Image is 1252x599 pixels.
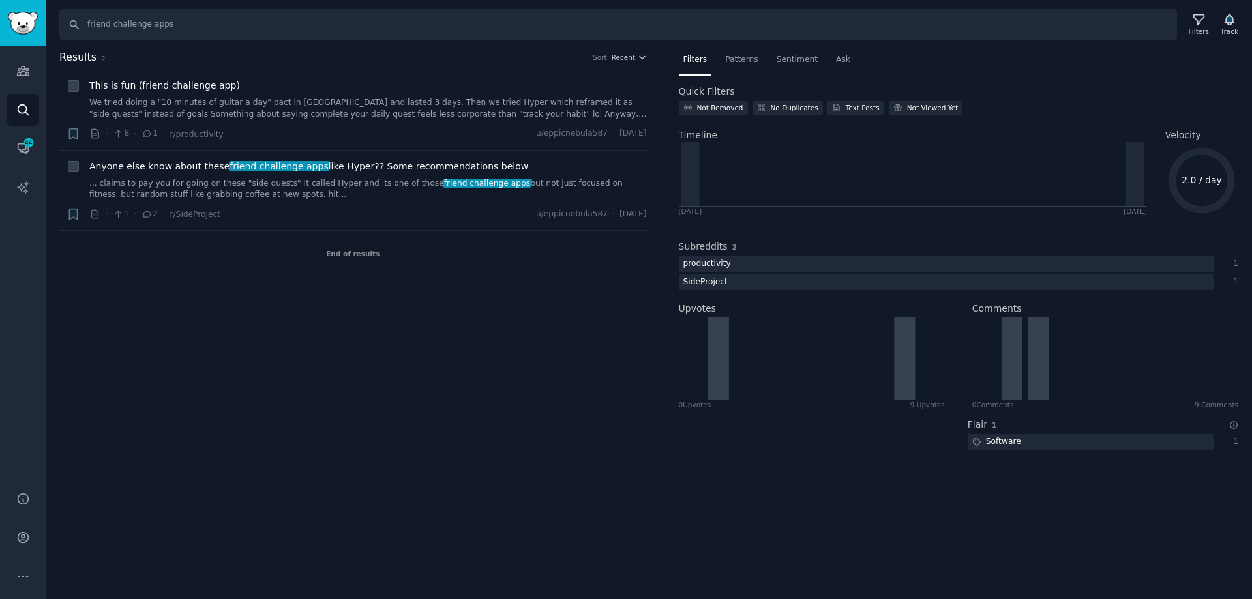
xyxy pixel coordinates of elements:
span: 2 [732,243,737,251]
span: Patterns [725,54,758,66]
a: We tried doing a "10 minutes of guitar a day" pact in [GEOGRAPHIC_DATA] and lasted 3 days. Then w... [89,97,647,120]
div: 9 Upvotes [910,400,945,409]
span: · [106,127,108,141]
a: This is fun (friend challenge app) [89,79,240,93]
span: · [162,127,165,141]
span: u/eppicnebula587 [536,209,608,220]
span: Recent [612,53,635,62]
span: Sentiment [777,54,818,66]
a: ... claims to pay you for going on these "side quests" It called Hyper and its one of thosefriend... [89,178,647,201]
div: End of results [59,231,647,276]
a: Anyone else know about thesefriend challenge appslike Hyper?? Some recommendations below [89,160,528,173]
div: Not Removed [697,103,743,112]
span: r/SideProject [170,210,220,219]
input: Search Keyword [59,9,1177,40]
div: productivity [679,256,736,272]
div: 0 Upvote s [679,400,711,409]
span: · [134,127,136,141]
span: r/productivity [170,130,223,139]
div: 9 Comments [1195,400,1238,409]
div: 1 [1227,276,1239,288]
span: Ask [836,54,850,66]
h2: Subreddits [679,240,728,254]
div: Sort [593,53,607,62]
div: SideProject [679,274,732,291]
span: 8 [113,128,129,139]
span: [DATE] [619,128,646,139]
span: 44 [23,138,35,147]
span: Velocity [1165,128,1201,142]
a: 44 [7,132,39,164]
div: 1 [1227,258,1239,270]
span: 1 [113,209,129,220]
div: Text Posts [846,103,880,112]
span: · [612,209,615,220]
h2: Flair [968,418,987,431]
h2: Quick Filters [679,85,735,98]
div: No Duplicates [771,103,818,112]
span: friend challenge apps [443,179,531,188]
span: · [106,207,108,221]
span: friend challenge apps [229,161,330,171]
div: 1 [1227,436,1239,448]
img: GummySearch logo [8,12,38,35]
span: · [612,128,615,139]
text: 2.0 / day [1182,175,1222,185]
span: Filters [683,54,708,66]
span: Anyone else know about these like Hyper?? Some recommendations below [89,160,528,173]
h2: Comments [972,302,1022,315]
span: 2 [101,55,106,63]
div: Filters [1189,27,1209,36]
span: 1 [142,128,158,139]
h2: Upvotes [679,302,716,315]
span: 2 [142,209,158,220]
button: Recent [612,53,647,62]
span: [DATE] [619,209,646,220]
span: u/eppicnebula587 [536,128,608,139]
div: 0 Comment s [972,400,1014,409]
span: · [162,207,165,221]
span: · [134,207,136,221]
span: 1 [992,421,996,429]
div: Software [968,434,1026,450]
div: [DATE] [1124,207,1147,216]
div: Not Viewed Yet [907,103,959,112]
button: Track [1216,11,1243,38]
div: Track [1221,27,1238,36]
span: Results [59,50,97,66]
span: Timeline [679,128,718,142]
div: [DATE] [679,207,702,216]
